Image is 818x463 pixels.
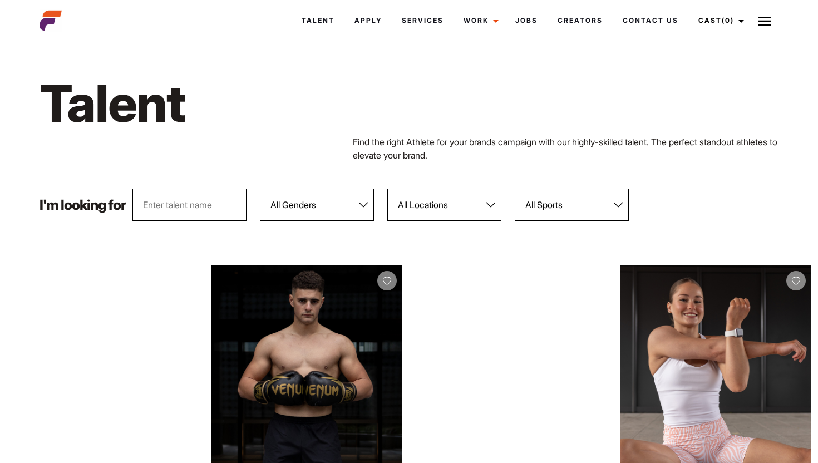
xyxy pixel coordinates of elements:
img: cropped-aefm-brand-fav-22-square.png [40,9,62,32]
h1: Talent [40,71,465,135]
a: Talent [292,6,344,36]
a: Work [454,6,505,36]
a: Contact Us [613,6,688,36]
a: Cast(0) [688,6,751,36]
input: Enter talent name [132,189,247,221]
img: Burger icon [758,14,771,28]
p: I'm looking for [40,198,126,212]
a: Apply [344,6,392,36]
a: Services [392,6,454,36]
a: Jobs [505,6,548,36]
span: (0) [722,16,734,24]
a: Creators [548,6,613,36]
p: Find the right Athlete for your brands campaign with our highly-skilled talent. The perfect stand... [353,135,778,162]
